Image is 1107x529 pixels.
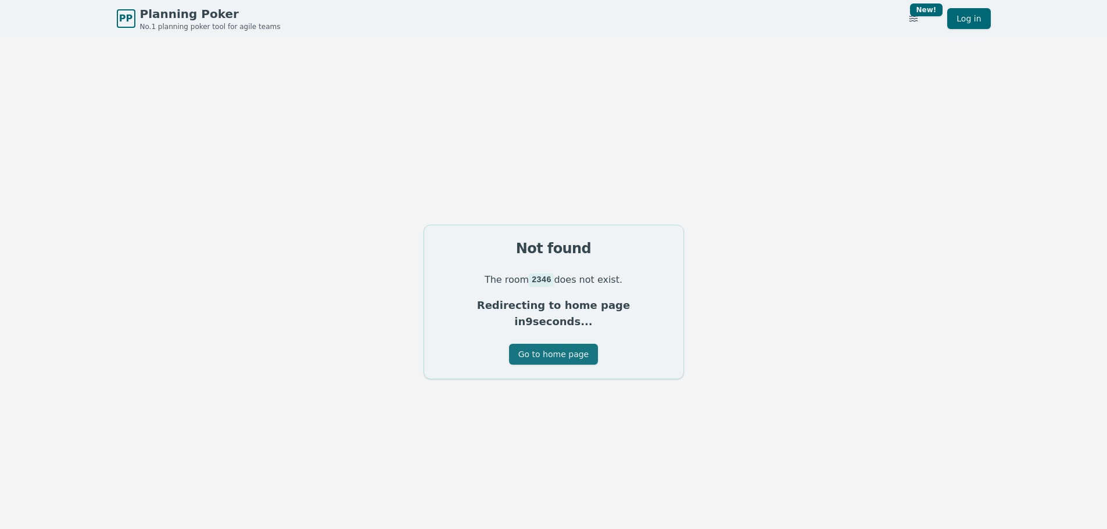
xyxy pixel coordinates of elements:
[529,274,554,286] code: 2346
[438,272,669,288] p: The room does not exist.
[438,297,669,330] p: Redirecting to home page in 9 seconds...
[140,6,281,22] span: Planning Poker
[910,3,943,16] div: New!
[140,22,281,31] span: No.1 planning poker tool for agile teams
[438,239,669,258] div: Not found
[119,12,132,26] span: PP
[903,8,924,29] button: New!
[947,8,990,29] a: Log in
[509,344,598,365] button: Go to home page
[117,6,281,31] a: PPPlanning PokerNo.1 planning poker tool for agile teams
